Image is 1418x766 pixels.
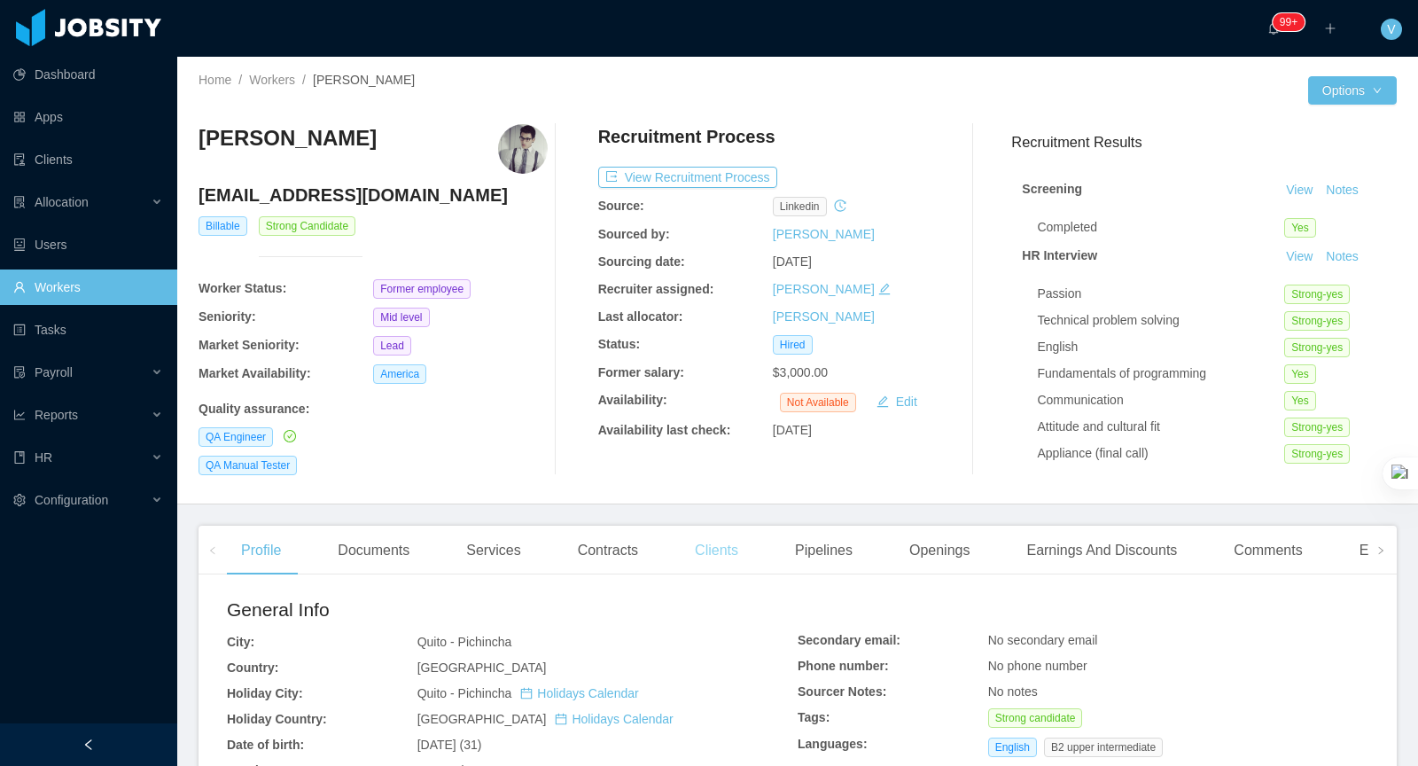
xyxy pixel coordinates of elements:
span: [GEOGRAPHIC_DATA] [417,660,547,675]
span: [DATE] [773,423,812,437]
span: [DATE] [773,254,812,269]
b: Former salary: [598,365,684,379]
b: Sourced by: [598,227,670,241]
b: Market Availability: [199,366,311,380]
span: Yes [1284,218,1316,238]
a: icon: robotUsers [13,227,163,262]
span: No phone number [988,659,1087,673]
h4: [EMAIL_ADDRESS][DOMAIN_NAME] [199,183,548,207]
div: English [1037,338,1284,356]
b: Sourcer Notes: [798,684,886,699]
button: icon: editEdit [869,391,924,412]
button: Notes [1319,246,1366,268]
i: icon: right [1376,546,1385,555]
b: City: [227,635,254,649]
a: icon: pie-chartDashboard [13,57,163,92]
a: icon: appstoreApps [13,99,163,135]
span: No secondary email [988,633,1098,647]
b: Date of birth: [227,738,304,752]
b: Quality assurance : [199,402,309,416]
span: HR [35,450,52,465]
div: Contracts [564,526,652,575]
a: icon: profileTasks [13,312,163,348]
span: Quito - Pichincha [417,686,639,700]
h4: Recruitment Process [598,124,775,149]
span: Strong candidate [988,708,1083,728]
b: Recruiter assigned: [598,282,714,296]
div: Attitude and cultural fit [1037,418,1284,436]
span: Strong-yes [1284,338,1350,357]
h3: [PERSON_NAME] [199,124,377,152]
span: Configuration [35,493,108,507]
b: Worker Status: [199,281,286,295]
span: Quito - Pichincha [417,635,512,649]
a: Home [199,73,231,87]
b: Source: [598,199,644,213]
span: Hired [773,335,813,355]
b: Market Seniority: [199,338,300,352]
span: Yes [1284,391,1316,410]
i: icon: setting [13,494,26,506]
span: Strong-yes [1284,285,1350,304]
span: Strong-yes [1284,444,1350,464]
b: Languages: [798,737,868,751]
b: Phone number: [798,659,889,673]
span: Strong-yes [1284,311,1350,331]
sup: 913 [1273,13,1305,31]
i: icon: solution [13,196,26,208]
a: icon: auditClients [13,142,163,177]
a: View [1280,183,1319,197]
span: Yes [1284,364,1316,384]
span: Billable [199,216,247,236]
div: Earnings And Discounts [1012,526,1191,575]
span: Payroll [35,365,73,379]
b: Last allocator: [598,309,683,324]
span: V [1387,19,1395,40]
div: Appliance (final call) [1037,444,1284,463]
span: B2 upper intermediate [1044,738,1163,757]
span: Allocation [35,195,89,209]
b: Status: [598,337,640,351]
i: icon: book [13,451,26,464]
span: [DATE] (31) [417,738,482,752]
i: icon: bell [1267,22,1280,35]
span: [GEOGRAPHIC_DATA] [417,712,674,726]
div: Openings [895,526,985,575]
span: English [988,738,1037,757]
a: Workers [249,73,295,87]
b: Holiday Country: [227,712,327,726]
a: icon: exportView Recruitment Process [598,170,777,184]
h2: General Info [227,596,798,624]
a: [PERSON_NAME] [773,227,875,241]
b: Holiday City: [227,686,303,700]
b: Tags: [798,710,830,724]
button: icon: exportView Recruitment Process [598,167,777,188]
b: Country: [227,660,278,675]
b: Availability: [598,393,667,407]
i: icon: plus [1324,22,1336,35]
div: Clients [681,526,752,575]
i: icon: line-chart [13,409,26,421]
div: Communication [1037,391,1284,410]
span: America [373,364,426,384]
b: Seniority: [199,309,256,324]
a: icon: check-circle [280,429,296,443]
a: [PERSON_NAME] [773,282,875,296]
div: Profile [227,526,295,575]
div: Documents [323,526,424,575]
span: Strong-yes [1284,418,1350,437]
span: Lead [373,336,411,356]
div: Fundamentals of programming [1037,364,1284,383]
span: Reports [35,408,78,422]
span: / [302,73,306,87]
i: icon: left [208,546,217,555]
span: QA Manual Tester [199,456,297,475]
button: Notes [1319,180,1366,201]
div: Pipelines [781,526,867,575]
span: No notes [988,684,1038,699]
a: icon: calendarHolidays Calendar [555,712,673,726]
span: Strong Candidate [259,216,355,236]
i: icon: calendar [555,713,567,725]
span: [PERSON_NAME] [313,73,415,87]
span: / [238,73,242,87]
